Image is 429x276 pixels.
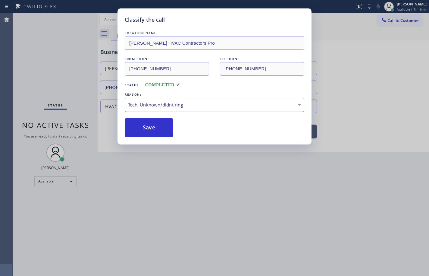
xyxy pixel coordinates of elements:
span: Status: [125,83,140,87]
input: To phone [220,62,304,76]
div: REASON: [125,91,304,98]
span: COMPLETED [145,83,180,87]
div: FROM PHONE [125,56,209,62]
div: Tech, Unknown/didnt ring [128,101,301,108]
button: Save [125,118,173,137]
input: From phone [125,62,209,76]
h5: Classify the call [125,16,165,24]
div: LOCATION NAME [125,30,304,36]
div: TO PHONE [220,56,304,62]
